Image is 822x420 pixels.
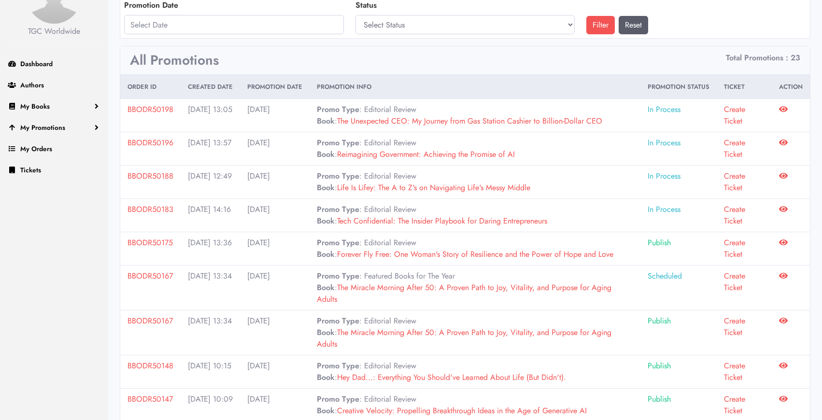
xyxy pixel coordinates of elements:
a: Create Ticket [724,360,745,383]
td: [DATE] 12:49 [181,165,240,198]
span: My Orders [20,144,52,154]
b: Promo Type [317,360,359,371]
p: : Editorial Review [317,393,633,405]
td: [DATE] 14:16 [181,198,240,232]
p: : [317,282,633,305]
th: Action [772,74,810,98]
a: Forever Fly Free: One Woman's Story of Resilience and the Power of Hope and Love [337,249,613,260]
a: BBODR50175 [128,237,173,248]
b: Book [317,405,335,416]
a: Create Ticket [724,237,745,260]
th: Promotion Status [640,74,717,98]
a: BBODR50167 [128,315,173,326]
a: Create Ticket [724,204,745,226]
p: : [317,327,633,350]
a: BBODR50188 [128,170,173,182]
a: BBODR50167 [128,270,173,281]
a: Create Ticket [724,393,745,416]
th: Promotion Info [310,74,640,98]
th: Ticket [717,74,772,98]
td: [DATE] 13:05 [181,98,240,132]
p: : Editorial Review [317,360,633,372]
a: Life Is Lifey: The A to Z's on Navigating Life's Messy Middle [337,182,530,193]
a: Reimagining Government: Achieving the Promise of AI [337,149,515,160]
b: Book [317,372,335,383]
span: In Process [648,137,709,149]
a: Create Ticket [724,315,745,338]
b: Book [317,215,335,226]
p: : Featured Books for The Year [317,270,633,282]
p: : Editorial Review [317,137,633,149]
td: [DATE] 13:34 [181,310,240,355]
th: Promotion Date [240,74,310,98]
a: BBODR50147 [128,393,173,405]
span: In Process [648,204,709,215]
td: [DATE] [240,265,310,310]
p: : Editorial Review [317,237,633,249]
td: [DATE] [240,98,310,132]
a: The Unexpected CEO: My Journey from Gas Station Cashier to Billion-Dollar CEO [337,115,602,126]
span: My Books [20,101,50,111]
b: Book [317,149,335,160]
td: [DATE] [240,310,310,355]
th: Order ID [120,74,181,98]
a: Create Ticket [724,270,745,293]
input: Select Date [124,15,344,34]
p: : [317,115,633,127]
b: Promo Type [317,204,359,215]
a: BBODR50198 [128,104,173,115]
p: : Editorial Review [317,104,633,115]
p: : [317,215,633,227]
div: TGC Worldwide [27,26,81,37]
a: BBODR50148 [128,360,173,371]
a: Tech Confidential: The Insider Playbook for Daring Entrepreneurs [337,215,547,226]
a: BBODR50196 [128,137,173,148]
td: [DATE] [240,355,310,388]
span: Publish [648,360,709,372]
a: Hey Dad...: Everything You Should've Learned About Life (But Didn't). [337,372,566,383]
td: [DATE] 13:36 [181,232,240,265]
span: Tickets [20,165,41,175]
p: : Editorial Review [317,315,633,327]
b: Book [317,249,335,260]
b: Book [317,115,335,126]
p: : Editorial Review [317,170,633,182]
td: [DATE] 10:15 [181,355,240,388]
a: The Miracle Morning After 50: A Proven Path to Joy, Vitality, and Purpose for Aging Adults [317,327,611,350]
td: [DATE] 13:34 [181,265,240,310]
a: BBODR50183 [128,204,173,215]
p: : Editorial Review [317,204,633,215]
span: Publish [648,315,709,327]
p: : [317,182,633,194]
th: Created Date [181,74,240,98]
button: Filter [586,16,615,34]
a: The Miracle Morning After 50: A Proven Path to Joy, Vitality, and Purpose for Aging Adults [317,282,611,305]
b: Promo Type [317,104,359,115]
a: Create Ticket [724,170,745,193]
b: Promo Type [317,270,359,281]
b: Promo Type [317,315,359,326]
td: [DATE] [240,198,310,232]
p: : [317,372,633,383]
b: Book [317,327,335,338]
span: Dashboard [20,59,53,69]
b: Promo Type [317,137,359,148]
span: My Promotions [20,123,65,132]
span: In Process [648,104,709,115]
td: [DATE] [240,165,310,198]
span: Publish [648,237,709,249]
b: Book [317,282,335,293]
h3: All Promotions [130,52,219,69]
p: : [317,249,633,260]
p: : [317,405,633,417]
td: [DATE] 13:57 [181,132,240,165]
b: Book [317,182,335,193]
span: Publish [648,393,709,405]
b: Promo Type [317,393,359,405]
a: Creative Velocity: Propelling Breakthrough Ideas in the Age of Generative AI [337,405,587,416]
b: Promo Type [317,237,359,248]
a: Create Ticket [724,137,745,160]
span: In Process [648,170,709,182]
td: [DATE] [240,132,310,165]
span: Scheduled [648,270,709,282]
